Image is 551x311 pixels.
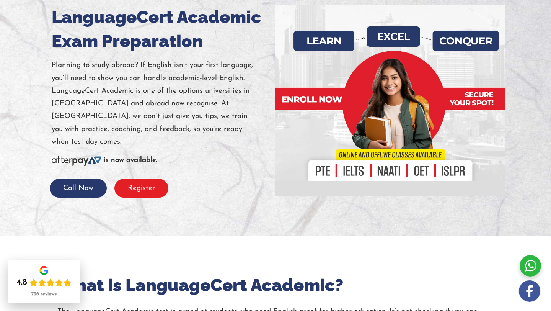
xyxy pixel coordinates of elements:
[114,185,168,192] a: Register
[114,179,168,198] button: Register
[52,155,101,166] img: Afterpay-Logo
[52,5,270,53] h1: LanguageCert Academic Exam Preparation
[519,280,540,302] img: white-facebook.png
[31,291,57,297] div: 726 reviews
[50,179,107,198] button: Call Now
[16,277,27,288] div: 4.8
[52,59,270,148] p: Planning to study abroad? If English isn’t your first language, you’ll need to show you can handl...
[57,274,494,297] h2: What is LanguageCert Academic?
[16,277,72,288] div: Rating: 4.8 out of 5
[50,185,107,192] a: Call Now
[104,157,157,164] b: is now available.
